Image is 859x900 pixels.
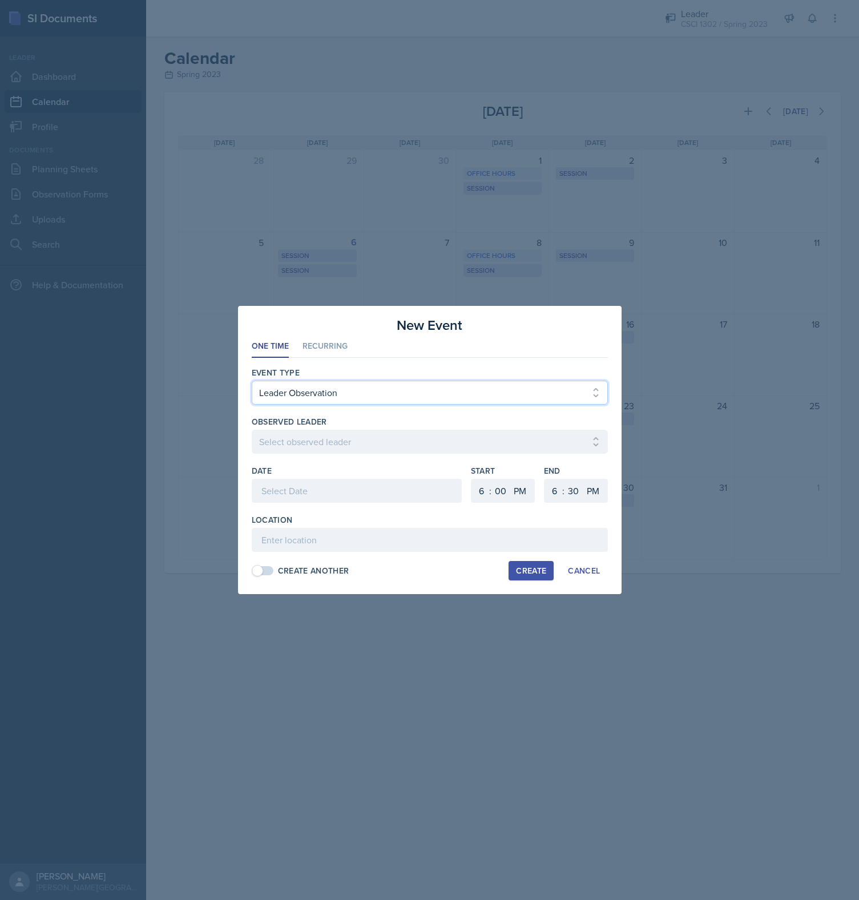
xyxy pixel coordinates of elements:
label: Date [252,465,272,477]
div: Cancel [568,566,600,575]
h3: New Event [397,315,462,336]
li: Recurring [303,336,348,358]
label: Location [252,514,293,526]
label: End [544,465,608,477]
div: Create [516,566,546,575]
label: Start [471,465,535,477]
label: Observed leader [252,416,327,427]
div: : [489,484,491,498]
button: Create [509,561,554,580]
div: Create Another [278,565,349,577]
div: : [562,484,564,498]
input: Enter location [252,528,608,552]
li: One Time [252,336,289,358]
label: Event Type [252,367,300,378]
button: Cancel [560,561,607,580]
